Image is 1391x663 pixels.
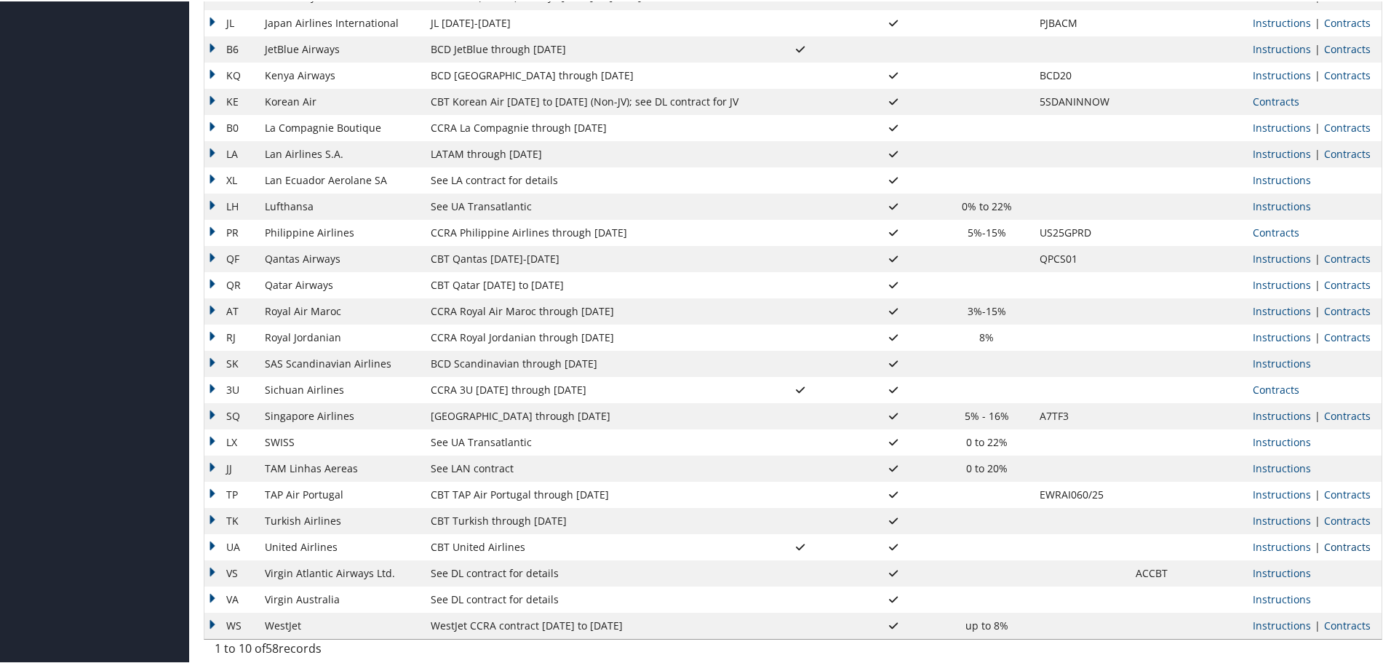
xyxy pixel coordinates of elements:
[1311,67,1324,81] span: |
[258,87,423,114] td: Korean Air
[1311,303,1324,317] span: |
[204,585,258,611] td: VA
[1253,224,1299,238] a: View Contracts
[941,611,1032,638] td: up to 8%
[1324,617,1371,631] a: View Contracts
[258,245,423,271] td: Qantas Airways
[1253,41,1311,55] a: View Ticketing Instructions
[1253,512,1311,526] a: View Ticketing Instructions
[258,533,423,559] td: United Airlines
[1253,539,1311,552] a: View Ticketing Instructions
[1253,67,1311,81] a: View Ticketing Instructions
[1032,245,1128,271] td: QPCS01
[1324,250,1371,264] a: View Contracts
[258,218,423,245] td: Philippine Airlines
[1253,381,1299,395] a: View Contracts
[1253,15,1311,28] a: View Ticketing Instructions
[258,559,423,585] td: Virgin Atlantic Airways Ltd.
[1324,303,1371,317] a: View Contracts
[258,402,423,428] td: Singapore Airlines
[1311,41,1324,55] span: |
[258,297,423,323] td: Royal Air Maroc
[423,297,754,323] td: CCRA Royal Air Maroc through [DATE]
[423,271,754,297] td: CBT Qatar [DATE] to [DATE]
[1253,486,1311,500] a: View Ticketing Instructions
[941,428,1032,454] td: 0 to 22%
[423,192,754,218] td: See UA Transatlantic
[258,323,423,349] td: Royal Jordanian
[215,638,487,663] div: 1 to 10 of records
[1324,408,1371,421] a: View Contracts
[1324,539,1371,552] a: View Contracts
[1324,41,1371,55] a: View Contracts
[258,349,423,376] td: SAS Scandinavian Airlines
[258,376,423,402] td: Sichuan Airlines
[204,454,258,480] td: JJ
[941,454,1032,480] td: 0 to 20%
[1032,61,1128,87] td: BCD20
[1324,146,1371,159] a: View Contracts
[258,114,423,140] td: La Compagnie Boutique
[1311,408,1324,421] span: |
[1253,119,1311,133] a: View Ticketing Instructions
[1253,434,1311,448] a: View Ticketing Instructions
[1311,512,1324,526] span: |
[1253,408,1311,421] a: View Ticketing Instructions
[1324,512,1371,526] a: View Contracts
[1253,250,1311,264] a: View Ticketing Instructions
[204,166,258,192] td: XL
[204,480,258,507] td: TP
[1032,218,1128,245] td: US25GPRD
[258,140,423,166] td: Lan Airlines S.A.
[1324,67,1371,81] a: View Contracts
[1253,329,1311,343] a: View Ticketing Instructions
[423,35,754,61] td: BCD JetBlue through [DATE]
[1253,198,1311,212] a: View Ticketing Instructions
[258,35,423,61] td: JetBlue Airways
[204,297,258,323] td: AT
[1324,277,1371,290] a: View Contracts
[423,61,754,87] td: BCD [GEOGRAPHIC_DATA] through [DATE]
[204,402,258,428] td: SQ
[258,585,423,611] td: Virgin Australia
[204,271,258,297] td: QR
[941,297,1032,323] td: 3%-15%
[423,428,754,454] td: See UA Transatlantic
[204,87,258,114] td: KE
[204,218,258,245] td: PR
[423,114,754,140] td: CCRA La Compagnie through [DATE]
[258,271,423,297] td: Qatar Airways
[258,166,423,192] td: Lan Ecuador Aerolane SA
[204,61,258,87] td: KQ
[1311,15,1324,28] span: |
[423,218,754,245] td: CCRA Philippine Airlines through [DATE]
[1253,591,1311,605] a: View Ticketing Instructions
[941,323,1032,349] td: 8%
[204,559,258,585] td: VS
[1324,329,1371,343] a: View Contracts
[423,323,754,349] td: CCRA Royal Jordanian through [DATE]
[258,192,423,218] td: Lufthansa
[204,507,258,533] td: TK
[423,533,754,559] td: CBT United Airlines
[1253,277,1311,290] a: View Ticketing Instructions
[423,402,754,428] td: [GEOGRAPHIC_DATA] through [DATE]
[266,639,279,655] span: 58
[1032,87,1128,114] td: 5SDANINNOW
[423,87,754,114] td: CBT Korean Air [DATE] to [DATE] (Non-JV); see DL contract for JV
[204,611,258,638] td: WS
[1253,172,1311,186] a: View Ticketing Instructions
[1253,460,1311,474] a: View Ticketing Instructions
[204,9,258,35] td: JL
[423,349,754,376] td: BCD Scandinavian through [DATE]
[941,402,1032,428] td: 5% - 16%
[423,454,754,480] td: See LAN contract
[204,349,258,376] td: SK
[1311,486,1324,500] span: |
[1311,119,1324,133] span: |
[1128,559,1245,585] td: ACCBT
[1324,15,1371,28] a: View Contracts
[1311,277,1324,290] span: |
[258,507,423,533] td: Turkish Airlines
[1311,329,1324,343] span: |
